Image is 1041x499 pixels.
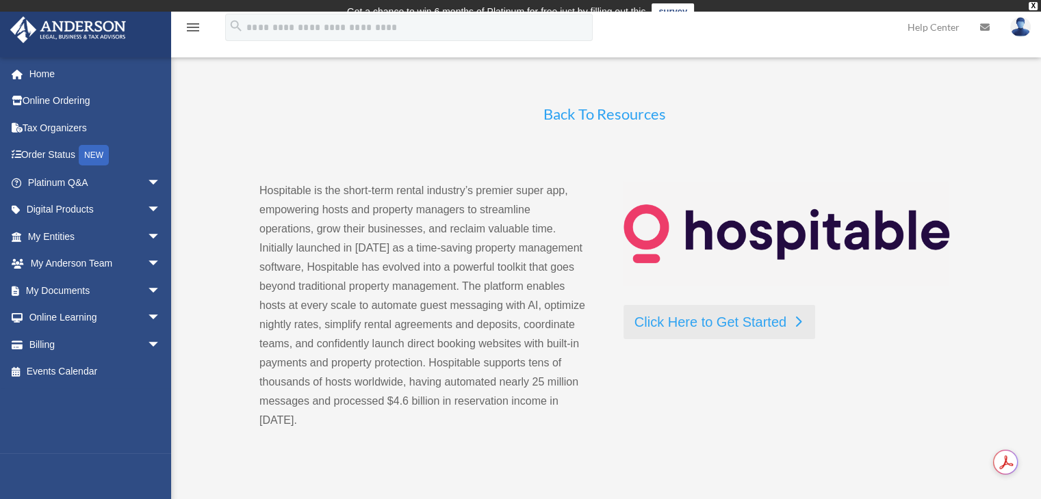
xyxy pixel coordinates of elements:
[652,3,694,20] a: survey
[10,331,181,358] a: Billingarrow_drop_down
[147,196,175,224] span: arrow_drop_down
[624,181,949,286] img: Logo-transparent-dark
[147,331,175,359] span: arrow_drop_down
[185,24,201,36] a: menu
[10,304,181,332] a: Online Learningarrow_drop_down
[6,16,130,43] img: Anderson Advisors Platinum Portal
[10,141,181,170] a: Order StatusNEW
[10,223,181,250] a: My Entitiesarrow_drop_down
[1029,2,1038,10] div: close
[147,277,175,305] span: arrow_drop_down
[10,250,181,278] a: My Anderson Teamarrow_drop_down
[10,169,181,196] a: Platinum Q&Aarrow_drop_down
[10,114,181,141] a: Tax Organizers
[347,3,646,20] div: Get a chance to win 6 months of Platinum for free just by filling out this
[10,277,181,304] a: My Documentsarrow_drop_down
[147,223,175,251] span: arrow_drop_down
[543,105,666,130] a: Back To Resources
[10,60,181,87] a: Home
[147,304,175,332] span: arrow_drop_down
[229,18,244,33] i: search
[185,19,201,36] i: menu
[1010,17,1031,37] img: User Pic
[147,169,175,197] span: arrow_drop_down
[79,145,109,165] div: NEW
[10,358,181,386] a: Events Calendar
[259,185,585,426] span: Hospitable is the short-term rental industry’s premier super app, empowering hosts and property m...
[10,196,181,224] a: Digital Productsarrow_drop_down
[10,87,181,115] a: Online Ordering
[624,305,815,339] a: Click Here to Get Started
[147,250,175,278] span: arrow_drop_down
